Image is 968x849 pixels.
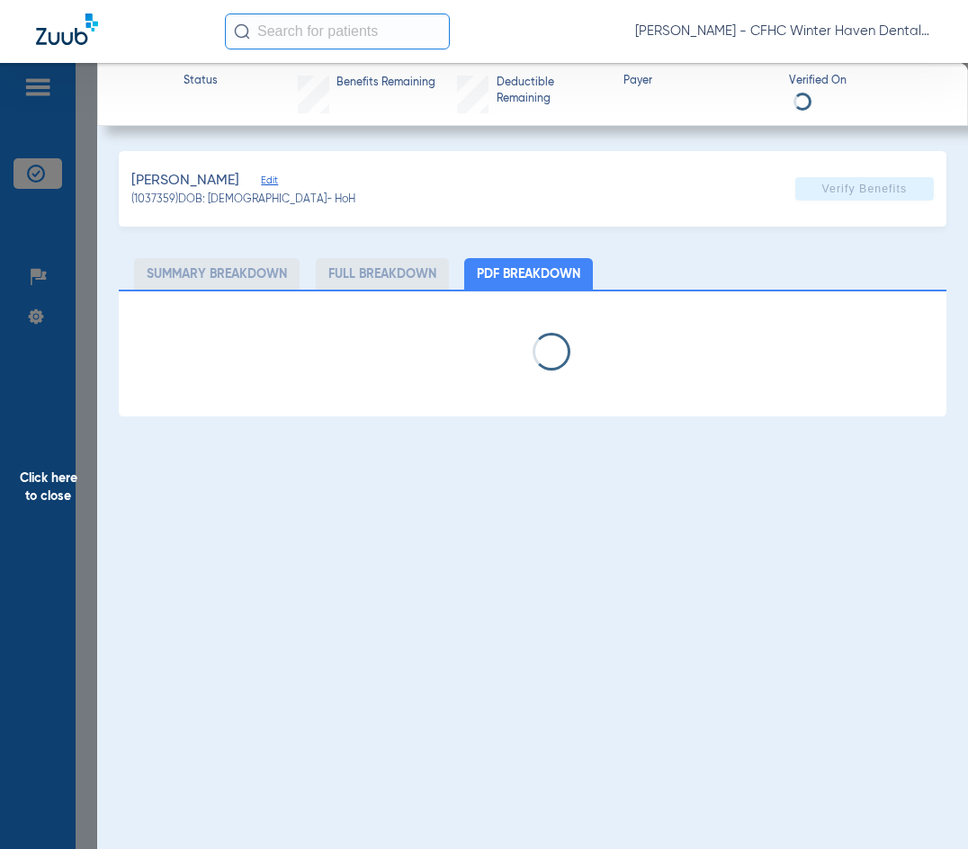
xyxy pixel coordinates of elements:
[131,192,355,209] span: (1037359) DOB: [DEMOGRAPHIC_DATA] - HoH
[336,76,435,92] span: Benefits Remaining
[234,23,250,40] img: Search Icon
[184,74,218,90] span: Status
[789,74,939,90] span: Verified On
[623,74,774,90] span: Payer
[134,258,300,290] li: Summary Breakdown
[225,13,450,49] input: Search for patients
[497,76,607,107] span: Deductible Remaining
[635,22,932,40] span: [PERSON_NAME] - CFHC Winter Haven Dental
[316,258,449,290] li: Full Breakdown
[261,174,277,192] span: Edit
[878,763,968,849] iframe: Chat Widget
[131,170,239,192] span: [PERSON_NAME]
[36,13,98,45] img: Zuub Logo
[464,258,593,290] li: PDF Breakdown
